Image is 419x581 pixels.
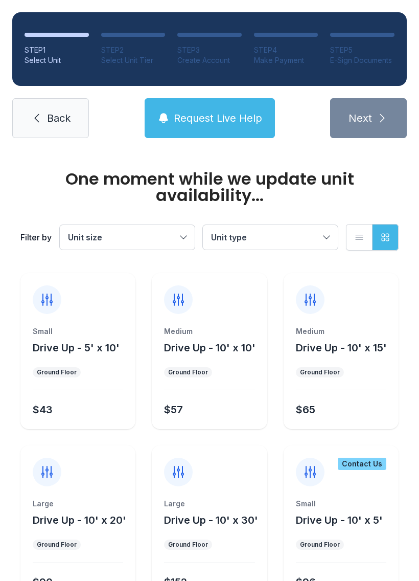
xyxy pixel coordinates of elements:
span: Unit size [68,232,102,242]
div: Make Payment [254,55,318,65]
div: STEP 2 [101,45,166,55]
div: E-Sign Documents [330,55,394,65]
div: STEP 4 [254,45,318,55]
button: Drive Up - 10' x 10' [164,341,255,355]
div: $43 [33,403,53,417]
div: Ground Floor [37,368,77,376]
span: Drive Up - 10' x 10' [164,342,255,354]
div: Medium [296,326,386,337]
button: Unit type [203,225,338,250]
button: Drive Up - 10' x 15' [296,341,387,355]
button: Drive Up - 5' x 10' [33,341,120,355]
div: STEP 1 [25,45,89,55]
div: Filter by [20,231,52,243]
div: Select Unit Tier [101,55,166,65]
div: Large [33,499,123,509]
div: Ground Floor [300,541,340,549]
button: Unit size [60,225,195,250]
div: STEP 3 [177,45,242,55]
div: $65 [296,403,315,417]
span: Next [348,111,372,125]
div: Small [33,326,123,337]
div: STEP 5 [330,45,394,55]
div: $57 [164,403,183,417]
button: Drive Up - 10' x 20' [33,513,126,527]
div: Create Account [177,55,242,65]
div: Large [164,499,254,509]
div: Ground Floor [168,541,208,549]
span: Drive Up - 10' x 5' [296,514,383,526]
span: Drive Up - 10' x 15' [296,342,387,354]
div: Contact Us [338,458,386,470]
span: Drive Up - 10' x 20' [33,514,126,526]
button: Drive Up - 10' x 5' [296,513,383,527]
div: Ground Floor [37,541,77,549]
div: Select Unit [25,55,89,65]
div: Ground Floor [168,368,208,376]
div: Small [296,499,386,509]
span: Request Live Help [174,111,262,125]
span: Unit type [211,232,247,242]
div: Medium [164,326,254,337]
div: One moment while we update unit availability... [20,171,399,204]
span: Drive Up - 5' x 10' [33,342,120,354]
div: Ground Floor [300,368,340,376]
button: Drive Up - 10' x 30' [164,513,258,527]
span: Back [47,111,71,125]
span: Drive Up - 10' x 30' [164,514,258,526]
